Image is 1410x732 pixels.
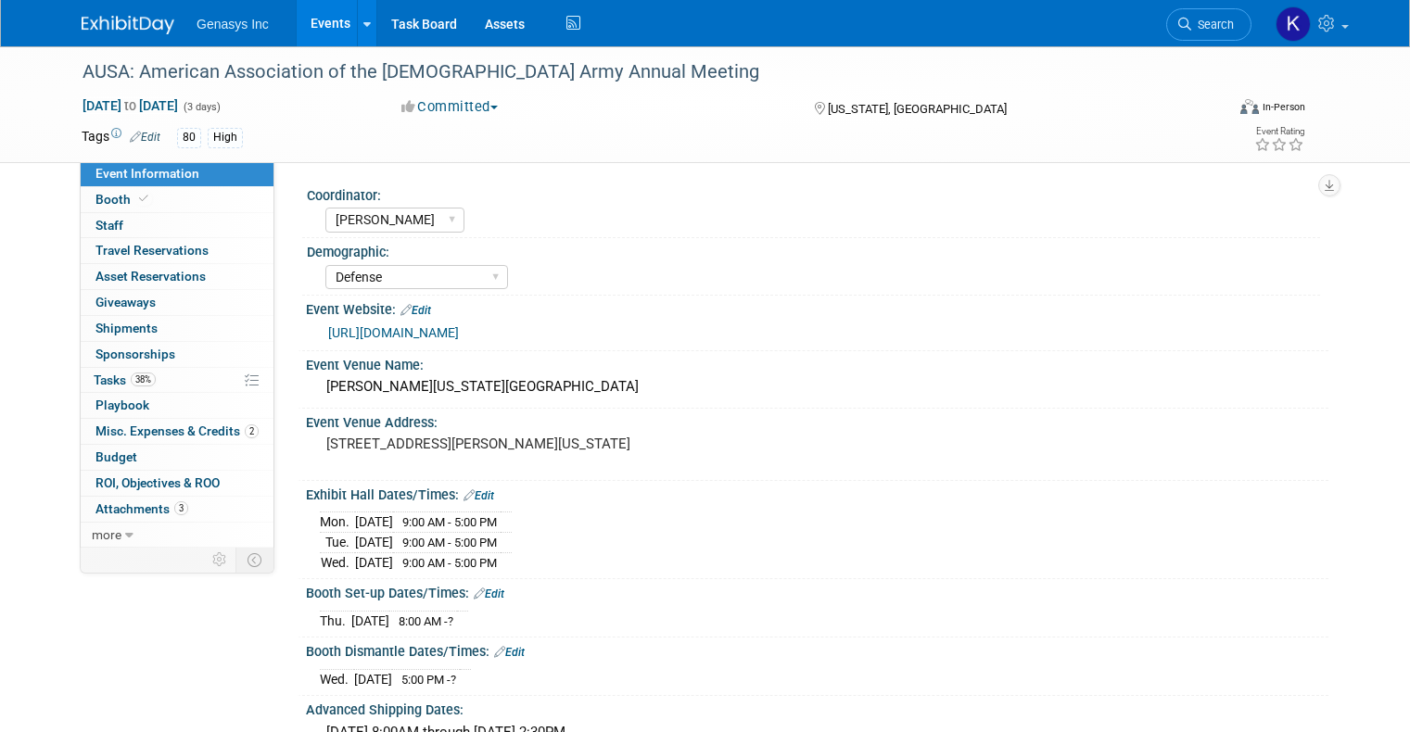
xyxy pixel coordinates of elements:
span: 5:00 PM - [401,673,456,687]
span: Misc. Expenses & Credits [95,423,259,438]
a: [URL][DOMAIN_NAME] [328,325,459,340]
span: Staff [95,218,123,233]
a: Playbook [81,393,273,418]
a: Giveaways [81,290,273,315]
div: Event Format [1124,96,1305,124]
td: Mon. [320,512,355,533]
span: Booth [95,192,152,207]
span: [DATE] [DATE] [82,97,179,114]
a: Edit [474,587,504,600]
span: Genasys Inc [197,17,269,32]
td: Personalize Event Tab Strip [204,548,236,572]
td: [DATE] [351,611,389,630]
a: Edit [464,489,494,502]
td: Toggle Event Tabs [236,548,274,572]
span: Budget [95,449,137,464]
span: Giveaways [95,295,156,309]
td: [DATE] [355,512,393,533]
a: Search [1166,8,1251,41]
div: In-Person [1262,100,1305,114]
span: (3 days) [182,101,221,113]
span: Travel Reservations [95,243,209,258]
span: Event Information [95,166,199,181]
span: 9:00 AM - 5:00 PM [402,556,497,570]
a: Shipments [81,316,273,341]
td: Wed. [320,552,355,572]
img: ExhibitDay [82,16,174,34]
td: Tue. [320,532,355,552]
span: Search [1191,18,1234,32]
span: ROI, Objectives & ROO [95,475,220,490]
div: Booth Set-up Dates/Times: [306,579,1328,603]
div: Exhibit Hall Dates/Times: [306,481,1328,505]
div: Advanced Shipping Dates: [306,696,1328,719]
div: High [208,128,243,147]
td: [DATE] [355,532,393,552]
span: 9:00 AM - 5:00 PM [402,515,497,529]
div: Event Venue Address: [306,409,1328,432]
a: Edit [130,131,160,144]
a: Tasks38% [81,368,273,393]
span: Tasks [94,372,156,387]
div: [PERSON_NAME][US_STATE][GEOGRAPHIC_DATA] [320,372,1315,401]
span: Attachments [95,501,188,516]
td: Tags [82,127,160,148]
span: 38% [131,372,156,386]
a: Travel Reservations [81,238,273,263]
span: Asset Reservations [95,269,206,284]
div: Coordinator: [307,182,1320,205]
span: 9:00 AM - 5:00 PM [402,536,497,549]
a: Budget [81,445,273,470]
button: Committed [395,97,505,117]
div: AUSA: American Association of the [DEMOGRAPHIC_DATA] Army Annual Meeting [76,56,1201,89]
div: 80 [177,128,201,147]
span: 2 [245,424,259,438]
span: Sponsorships [95,347,175,361]
a: Edit [494,646,525,659]
a: more [81,523,273,548]
div: Event Venue Name: [306,351,1328,374]
div: Booth Dismantle Dates/Times: [306,637,1328,662]
img: Format-Inperson.png [1240,99,1259,114]
a: Edit [400,304,431,317]
div: Event Rating [1254,127,1304,136]
span: to [121,98,139,113]
span: Playbook [95,398,149,412]
span: Shipments [95,321,158,335]
div: Event Website: [306,296,1328,320]
td: [DATE] [355,552,393,572]
pre: [STREET_ADDRESS][PERSON_NAME][US_STATE] [326,435,712,452]
a: Asset Reservations [81,264,273,289]
a: Attachments3 [81,497,273,522]
img: Kate Lawson [1276,6,1311,42]
a: ROI, Objectives & ROO [81,471,273,496]
a: Sponsorships [81,342,273,367]
a: Staff [81,213,273,238]
span: ? [451,673,456,687]
span: 3 [174,501,188,515]
td: Thu. [320,611,351,630]
span: 8:00 AM - [399,614,453,628]
div: Demographic: [307,238,1320,261]
span: more [92,527,121,542]
a: Misc. Expenses & Credits2 [81,419,273,444]
a: Booth [81,187,273,212]
span: [US_STATE], [GEOGRAPHIC_DATA] [828,102,1007,116]
span: ? [448,614,453,628]
i: Booth reservation complete [139,194,148,204]
td: [DATE] [354,669,392,688]
a: Event Information [81,161,273,186]
td: Wed. [320,669,354,688]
